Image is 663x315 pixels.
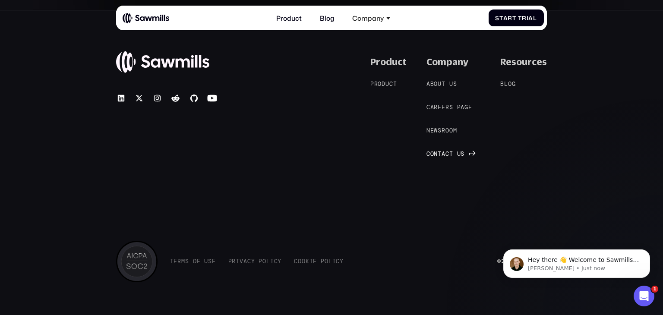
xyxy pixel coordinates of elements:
[518,15,522,22] span: T
[449,104,453,111] span: s
[490,231,663,292] iframe: Intercom notifications message
[332,258,336,265] span: i
[426,81,430,88] span: A
[197,258,201,265] span: f
[464,104,468,111] span: g
[434,127,438,134] span: w
[382,81,385,88] span: d
[328,258,332,265] span: l
[503,15,508,22] span: a
[294,258,344,265] a: CookiePolicy
[495,15,499,22] span: S
[240,258,243,265] span: v
[461,151,464,157] span: s
[434,81,438,88] span: o
[430,127,434,134] span: e
[385,81,389,88] span: u
[321,258,325,265] span: P
[236,258,240,265] span: i
[426,151,430,157] span: C
[426,126,465,135] a: Newsroom
[374,81,378,88] span: r
[434,151,438,157] span: n
[340,258,344,265] span: y
[306,258,309,265] span: k
[389,81,393,88] span: c
[442,151,445,157] span: a
[442,81,445,88] span: t
[468,104,472,111] span: e
[445,127,449,134] span: o
[527,15,529,22] span: i
[325,258,328,265] span: o
[528,15,533,22] span: a
[259,258,262,265] span: P
[309,258,313,265] span: i
[489,9,544,26] a: StartTrial
[438,151,442,157] span: t
[453,81,457,88] span: s
[445,151,449,157] span: c
[370,81,374,88] span: P
[181,258,185,265] span: m
[500,57,547,67] div: Resources
[278,258,281,265] span: y
[438,81,442,88] span: u
[270,258,274,265] span: i
[651,286,658,293] span: 1
[445,104,449,111] span: r
[430,151,434,157] span: o
[512,81,516,88] span: g
[313,258,317,265] span: e
[232,258,236,265] span: r
[302,258,306,265] span: o
[426,103,480,111] a: Careerspage
[426,104,430,111] span: C
[185,258,189,265] span: s
[449,151,453,157] span: t
[170,258,174,265] span: T
[378,81,382,88] span: o
[393,81,397,88] span: t
[426,57,468,67] div: Company
[243,258,247,265] span: a
[347,9,395,27] div: Company
[533,15,537,22] span: l
[274,258,278,265] span: c
[174,258,177,265] span: e
[352,14,384,22] div: Company
[228,258,232,265] span: P
[298,258,302,265] span: o
[499,15,503,22] span: t
[442,127,445,134] span: r
[634,286,654,306] iframe: Intercom live chat
[251,258,255,265] span: y
[294,258,298,265] span: C
[430,81,434,88] span: b
[228,258,282,265] a: PrivacyPolicy
[461,104,464,111] span: a
[522,15,527,22] span: r
[315,9,339,27] a: Blog
[500,80,524,88] a: Blog
[438,104,442,111] span: e
[266,258,270,265] span: l
[370,57,407,67] div: Product
[508,15,512,22] span: r
[442,104,445,111] span: e
[170,258,216,265] a: TermsofUse
[193,258,197,265] span: o
[177,258,181,265] span: r
[434,104,438,111] span: r
[457,104,461,111] span: p
[208,258,212,265] span: s
[512,15,516,22] span: t
[204,258,208,265] span: U
[449,81,453,88] span: u
[430,104,434,111] span: a
[438,127,442,134] span: s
